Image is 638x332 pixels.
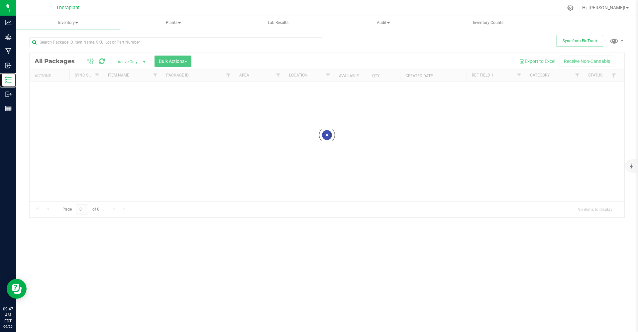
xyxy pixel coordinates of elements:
[5,77,12,83] inline-svg: Inventory
[464,20,512,26] span: Inventory Counts
[436,16,540,30] a: Inventory Counts
[5,48,12,55] inline-svg: Manufacturing
[7,279,27,299] iframe: Resource center
[5,19,12,26] inline-svg: Analytics
[5,91,12,97] inline-svg: Outbound
[331,16,435,30] a: Audit
[582,5,625,10] span: Hi, [PERSON_NAME]!
[566,5,575,11] div: Manage settings
[563,39,597,43] span: Sync from BioTrack
[3,306,13,324] p: 09:47 AM EDT
[16,16,120,30] a: Inventory
[5,34,12,40] inline-svg: Grow
[5,105,12,112] inline-svg: Reports
[226,16,330,30] a: Lab Results
[121,16,225,30] a: Plants
[557,35,603,47] button: Sync from BioTrack
[259,20,297,26] span: Lab Results
[5,62,12,69] inline-svg: Inbound
[29,37,322,47] input: Search Package ID, Item Name, SKU, Lot or Part Number...
[3,324,13,329] p: 09/25
[56,5,80,11] span: Theraplant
